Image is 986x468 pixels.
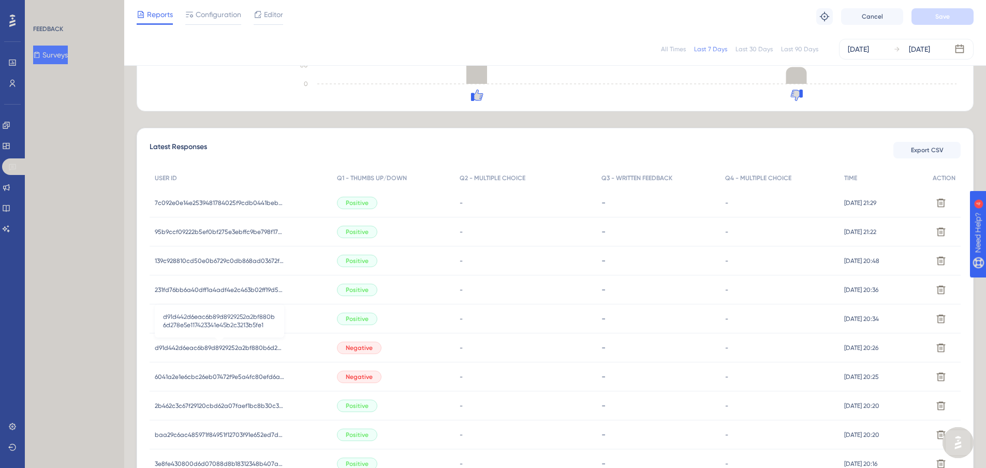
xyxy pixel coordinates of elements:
iframe: UserGuiding AI Assistant Launcher [943,427,974,458]
span: - [725,402,728,410]
span: - [460,286,463,294]
span: [DATE] 21:22 [844,228,876,236]
span: Q4 - MULTIPLE CHOICE [725,174,791,182]
tspan: 80 [300,62,308,69]
span: - [725,344,728,352]
span: Export CSV [911,146,944,154]
span: [DATE] 20:25 [844,373,879,381]
div: - [601,256,715,266]
span: - [725,199,728,207]
span: [DATE] 20:16 [844,460,877,468]
tspan: 0 [304,80,308,87]
div: - [601,198,715,208]
span: 139c928810cd50e0b6729c0db868ad03672f2bfb97b057eec6827aee8717174a [155,257,284,265]
span: Positive [346,286,369,294]
span: - [460,431,463,439]
span: - [460,344,463,352]
div: - [601,285,715,295]
div: - [601,401,715,411]
span: 7c092e0e14e2539481784025f9cdb0441bebd62c88dbd2ffdd31cba2d43c212e [155,199,284,207]
span: - [725,431,728,439]
div: [DATE] [848,43,869,55]
div: - [601,430,715,440]
span: Negative [346,373,373,381]
div: - [601,314,715,324]
div: Last 30 Days [735,45,773,53]
div: Last 90 Days [781,45,818,53]
span: - [460,315,463,323]
span: - [460,460,463,468]
span: 2b462c3c67f29120cbd62a07faef1bc8b30c3d4b484be6718838773084d19e98 [155,402,284,410]
span: Q1 - THUMBS UP/DOWN [337,174,407,182]
span: Positive [346,402,369,410]
span: Configuration [196,8,241,21]
div: All Times [661,45,686,53]
span: [DATE] 20:48 [844,257,879,265]
div: - [601,372,715,382]
button: Cancel [841,8,903,25]
span: 95b9ccf09222b5ef0bf275e3ebffc9be798f17378ae852c2276f51c073e3cf86 [155,228,284,236]
span: Q2 - MULTIPLE CHOICE [460,174,525,182]
span: [DATE] 20:20 [844,431,879,439]
span: Negative [346,344,373,352]
span: - [725,257,728,265]
div: - [601,227,715,237]
span: - [460,228,463,236]
span: [DATE] 20:26 [844,344,878,352]
span: [DATE] 20:20 [844,402,879,410]
span: [DATE] 21:29 [844,199,876,207]
span: - [725,460,728,468]
span: Latest Responses [150,141,207,159]
button: Surveys [33,46,68,64]
span: baa29c6ac485971f84951f12703f91e652ed7db23a387a230ca4e79622bb09ed [155,431,284,439]
span: Positive [346,228,369,236]
span: - [460,402,463,410]
span: 231fd76bb6a40dff1a4adf4e2c463b02ff19d517cf7bd16da6816028f589af28 [155,286,284,294]
span: Positive [346,257,369,265]
span: Positive [346,460,369,468]
span: - [725,373,728,381]
span: [DATE] 20:34 [844,315,879,323]
span: 6041a2e1e6cbc26eb07472f9e5a4fc80efd6a61f166a7e77390e22c5c799d36e [155,373,284,381]
span: TIME [844,174,857,182]
span: Positive [346,199,369,207]
span: - [460,199,463,207]
span: Editor [264,8,283,21]
div: 4 [72,5,75,13]
tspan: 72 [792,57,801,67]
div: - [601,343,715,353]
div: Last 7 Days [694,45,727,53]
div: [DATE] [909,43,930,55]
span: Reports [147,8,173,21]
span: 3e8fe430800d6d07088d8b18312348b407a4f5226934f246fdbc25dbe2825c9c [155,460,284,468]
span: d91d442d6eac6b89d8929252a2bf880b6d278e5e117423341e45b2c3213b5fe1 [155,344,284,352]
span: USER ID [155,174,177,182]
span: Need Help? [24,3,65,15]
span: Q3 - WRITTEN FEEDBACK [601,174,672,182]
span: - [460,373,463,381]
span: ACTION [933,174,955,182]
span: Positive [346,431,369,439]
span: [DATE] 20:36 [844,286,878,294]
span: Positive [346,315,369,323]
span: - [460,257,463,265]
span: Save [935,12,950,21]
button: Save [911,8,974,25]
span: - [725,228,728,236]
button: Export CSV [893,142,961,158]
div: FEEDBACK [33,25,63,33]
span: Cancel [862,12,883,21]
span: - [725,286,728,294]
span: - [725,315,728,323]
span: d91d442d6eac6b89d8929252a2bf880b6d278e5e117423341e45b2c3213b5fe1 [163,313,276,329]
